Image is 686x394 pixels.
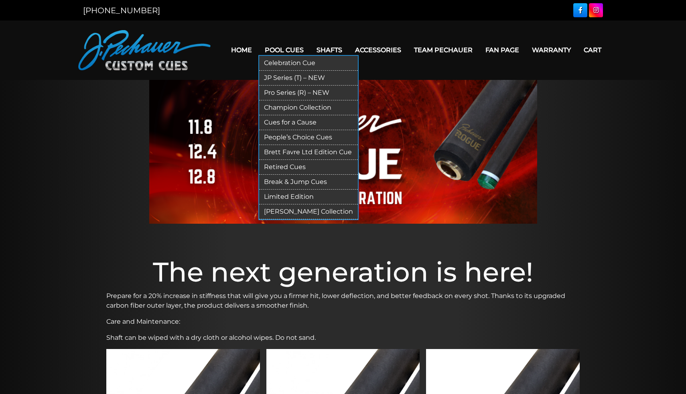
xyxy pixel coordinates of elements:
[106,256,580,288] h1: The next generation is here!
[259,175,358,190] a: Break & Jump Cues
[259,56,358,71] a: Celebration Cue
[259,145,358,160] a: Brett Favre Ltd Edition Cue
[78,30,211,70] img: Pechauer Custom Cues
[225,40,258,60] a: Home
[259,86,358,100] a: Pro Series (R) – NEW
[106,333,580,343] p: Shaft can be wiped with a dry cloth or alcohol wipes. Do not sand.
[83,6,160,15] a: [PHONE_NUMBER]
[106,291,580,310] p: Prepare for a 20% increase in stiffness that will give you a firmer hit, lower deflection, and be...
[258,40,310,60] a: Pool Cues
[577,40,608,60] a: Cart
[408,40,479,60] a: Team Pechauer
[106,317,580,327] p: Care and Maintenance:
[349,40,408,60] a: Accessories
[259,115,358,130] a: Cues for a Cause
[259,100,358,115] a: Champion Collection
[479,40,526,60] a: Fan Page
[310,40,349,60] a: Shafts
[259,190,358,204] a: Limited Edition
[259,130,358,145] a: People’s Choice Cues
[259,160,358,175] a: Retired Cues
[259,204,358,219] a: [PERSON_NAME] Collection
[259,71,358,86] a: JP Series (T) – NEW
[526,40,577,60] a: Warranty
